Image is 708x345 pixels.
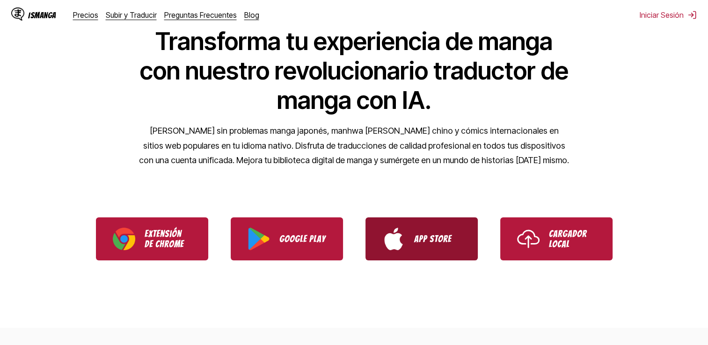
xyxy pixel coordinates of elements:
[687,10,697,20] img: Sign out
[365,217,478,260] a: Download IsManga from App Store
[139,27,569,115] h1: Transforma tu experiencia de manga con nuestro revolucionario traductor de manga con IA.
[73,10,98,20] a: Precios
[500,217,613,260] a: Use IsManga Local Uploader
[11,7,73,22] a: IsManga LogoIsManga
[231,217,343,260] a: Download IsManga from Google Play
[244,10,259,20] a: Blog
[382,228,405,250] img: App Store logo
[145,229,191,249] p: Extensión de Chrome
[139,123,569,168] p: [PERSON_NAME] sin problemas manga japonés, manhwa [PERSON_NAME] chino y cómics internacionales en...
[549,229,596,249] p: Cargador Local
[517,228,540,250] img: Upload icon
[106,10,157,20] a: Subir y Traducir
[414,234,461,244] p: App Store
[640,10,697,20] button: Iniciar Sesión
[11,7,24,21] img: IsManga Logo
[164,10,237,20] a: Preguntas Frecuentes
[248,228,270,250] img: Google Play logo
[96,217,208,260] a: Download IsManga Chrome Extension
[279,234,326,244] p: Google Play
[113,228,135,250] img: Chrome logo
[28,11,56,20] div: IsManga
